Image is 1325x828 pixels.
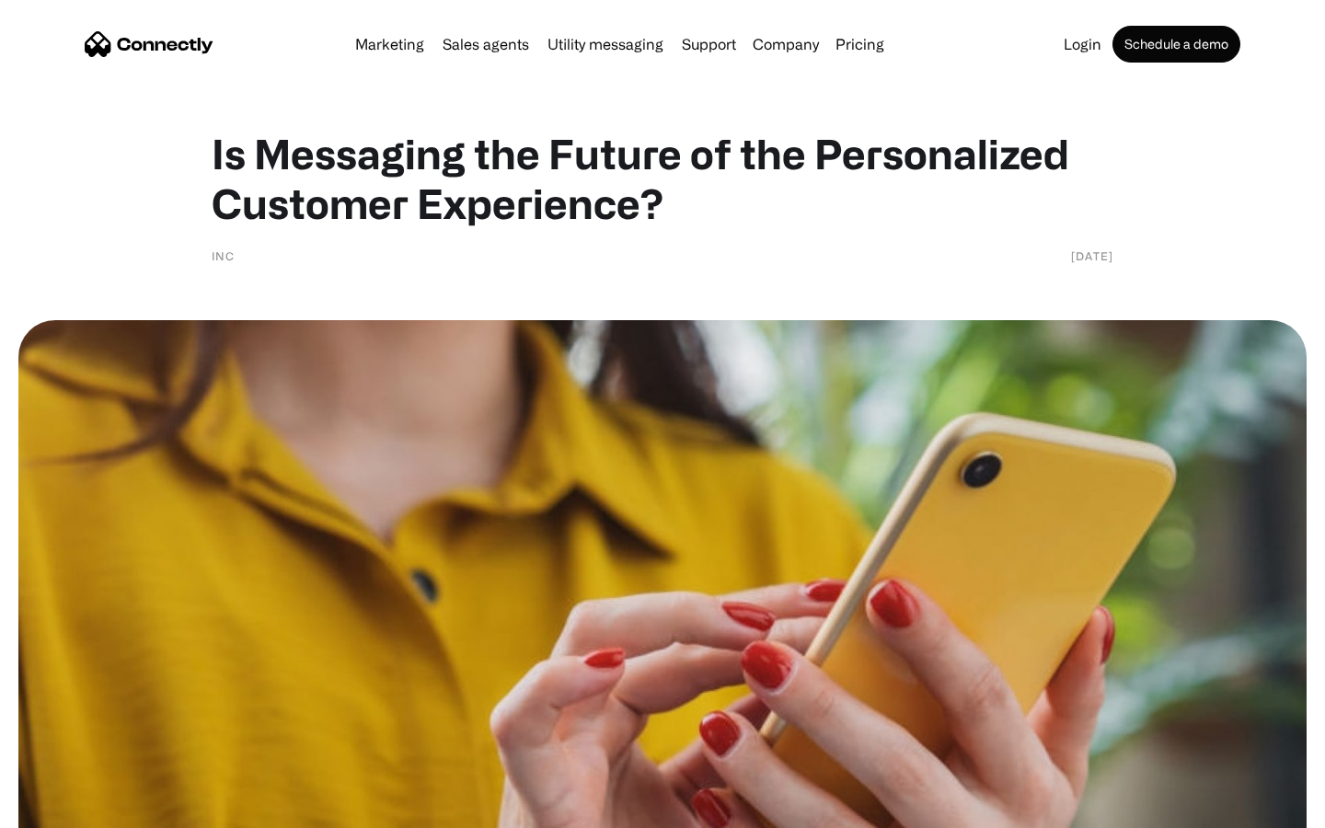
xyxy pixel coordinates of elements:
[828,37,892,52] a: Pricing
[348,37,432,52] a: Marketing
[18,796,110,822] aside: Language selected: English
[37,796,110,822] ul: Language list
[753,31,819,57] div: Company
[435,37,536,52] a: Sales agents
[1112,26,1240,63] a: Schedule a demo
[1056,37,1109,52] a: Login
[747,31,824,57] div: Company
[85,30,213,58] a: home
[212,247,235,265] div: Inc
[1071,247,1113,265] div: [DATE]
[674,37,743,52] a: Support
[212,129,1113,228] h1: Is Messaging the Future of the Personalized Customer Experience?
[540,37,671,52] a: Utility messaging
